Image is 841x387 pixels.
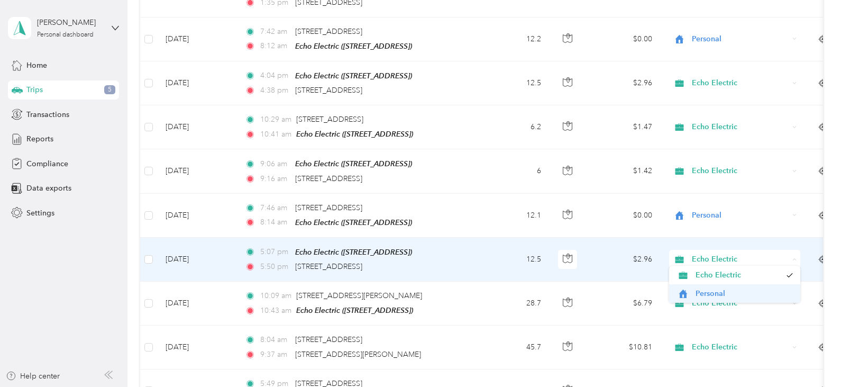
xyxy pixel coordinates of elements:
span: Personal [692,210,789,221]
span: Echo Electric ([STREET_ADDRESS]) [296,130,413,138]
td: 12.5 [480,238,550,282]
span: Reports [26,133,53,145]
span: [STREET_ADDRESS] [295,203,362,212]
td: [DATE] [157,326,236,369]
span: 10:43 am [260,305,291,317]
td: $6.79 [587,282,661,326]
span: 9:37 am [260,349,290,361]
span: Echo Electric [692,298,789,309]
span: Home [26,60,47,71]
span: [STREET_ADDRESS] [296,115,363,124]
span: [STREET_ADDRESS] [295,335,362,344]
span: Echo Electric [692,165,789,177]
span: Transactions [26,109,69,120]
span: Echo Electric ([STREET_ADDRESS]) [295,159,412,168]
span: Settings [26,208,54,219]
span: Trips [26,84,43,95]
td: 45.7 [480,326,550,369]
span: 7:42 am [260,26,290,38]
td: 28.7 [480,282,550,326]
span: Echo Electric [692,341,789,353]
td: [DATE] [157,105,236,149]
td: 6 [480,149,550,193]
td: $0.00 [587,17,661,61]
td: [DATE] [157,194,236,238]
span: 4:04 pm [260,70,290,82]
span: Data exports [26,183,71,194]
span: [STREET_ADDRESS][PERSON_NAME] [295,350,421,359]
td: [DATE] [157,238,236,282]
td: [DATE] [157,149,236,193]
td: $1.42 [587,149,661,193]
span: [STREET_ADDRESS][PERSON_NAME] [296,291,422,300]
div: Personal dashboard [37,32,94,38]
span: Echo Electric ([STREET_ADDRESS]) [295,42,412,50]
span: 4:38 pm [260,85,290,96]
td: [DATE] [157,61,236,105]
span: 5 [104,85,115,95]
td: $1.47 [587,105,661,149]
span: Echo Electric ([STREET_ADDRESS]) [295,218,412,227]
span: 9:16 am [260,173,290,185]
iframe: Everlance-gr Chat Button Frame [782,328,841,387]
span: 7:46 am [260,202,290,214]
span: 8:04 am [260,334,290,346]
div: [PERSON_NAME] [37,17,103,28]
span: 10:29 am [260,114,291,125]
span: [STREET_ADDRESS] [295,262,362,271]
span: Echo Electric [692,121,789,133]
td: 12.1 [480,194,550,238]
td: $0.00 [587,194,661,238]
td: 6.2 [480,105,550,149]
span: 10:09 am [260,290,291,302]
span: Echo Electric ([STREET_ADDRESS]) [295,71,412,80]
td: 12.5 [480,61,550,105]
span: 8:14 am [260,217,290,228]
span: [STREET_ADDRESS] [295,174,362,183]
span: Compliance [26,158,68,169]
span: 8:12 am [260,40,290,52]
td: $2.96 [587,61,661,105]
span: [STREET_ADDRESS] [295,86,362,95]
span: Personal [696,288,793,299]
td: $10.81 [587,326,661,369]
td: [DATE] [157,282,236,326]
span: Echo Electric ([STREET_ADDRESS]) [296,306,413,314]
td: $2.96 [587,238,661,282]
span: 10:41 am [260,129,291,140]
span: Echo Electric [692,254,789,265]
span: [STREET_ADDRESS] [295,27,362,36]
button: Help center [6,371,60,382]
span: 5:07 pm [260,246,290,258]
span: Echo Electric [692,77,789,89]
span: Echo Electric [696,269,781,281]
td: 12.2 [480,17,550,61]
span: 5:50 pm [260,261,290,273]
span: Personal [692,33,789,45]
td: [DATE] [157,17,236,61]
span: Echo Electric ([STREET_ADDRESS]) [295,248,412,256]
span: 9:06 am [260,158,290,170]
